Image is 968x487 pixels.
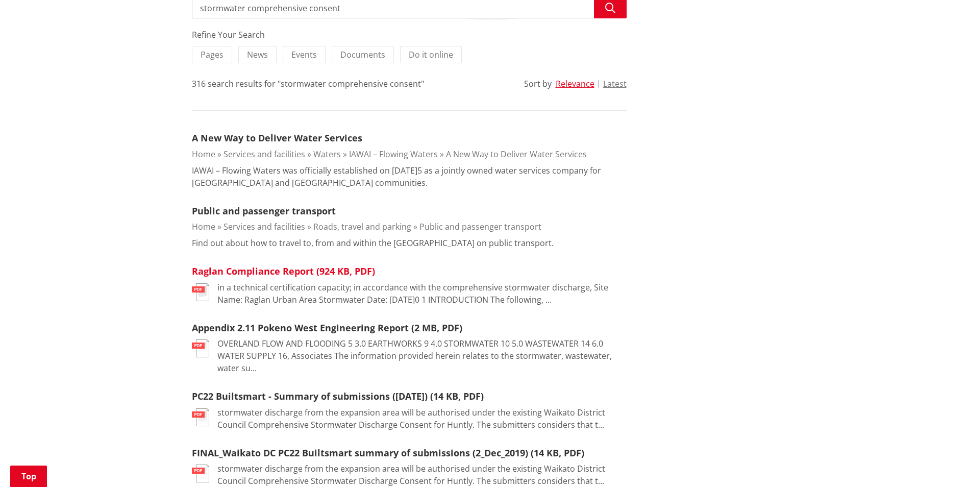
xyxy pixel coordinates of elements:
p: Find out about how to travel to, from and within the [GEOGRAPHIC_DATA] on public transport. [192,237,554,249]
p: IAWAI – Flowing Waters was officially established on [DATE]5 as a jointly owned water services co... [192,164,627,189]
p: stormwater discharge from the expansion area will be authorised under the existing Waikato Distri... [217,462,627,487]
p: in a technical certification capacity; in accordance with the comprehensive stormwater discharge,... [217,281,627,306]
a: PC22 Builtsmart - Summary of submissions ([DATE]) (14 KB, PDF) [192,390,484,402]
p: OVERLAND FLOW AND FLOODING 5 3.0 EARTHWORKS 9 4.0 STORMWATER 10 5.0 WASTEWATER 14 6.0 WATER SUPPL... [217,337,627,374]
a: Appendix 2.11 Pokeno West Engineering Report (2 MB, PDF) [192,322,462,334]
a: IAWAI – Flowing Waters [349,149,438,160]
img: document-pdf.svg [192,465,209,482]
a: Home [192,221,215,232]
a: A New Way to Deliver Water Services [446,149,587,160]
img: document-pdf.svg [192,408,209,426]
div: 316 search results for "stormwater comprehensive consent" [192,78,424,90]
div: Refine Your Search [192,29,627,41]
div: Sort by [524,78,552,90]
button: Relevance [556,79,594,88]
span: Do it online [409,49,453,60]
a: Roads, travel and parking [313,221,411,232]
a: A New Way to Deliver Water Services [192,132,362,144]
img: document-pdf.svg [192,339,209,357]
img: document-pdf.svg [192,283,209,301]
a: Services and facilities [224,149,305,160]
a: Waters [313,149,341,160]
a: Top [10,466,47,487]
span: Events [291,49,317,60]
a: Public and passenger transport [419,221,541,232]
a: Raglan Compliance Report (924 KB, PDF) [192,265,375,277]
a: FINAL_Waikato DC PC22 Builtsmart summary of submissions (2_Dec_2019) (14 KB, PDF) [192,447,584,459]
span: News [247,49,268,60]
span: Documents [340,49,385,60]
a: Home [192,149,215,160]
a: Public and passenger transport [192,205,336,217]
a: Services and facilities [224,221,305,232]
span: Pages [201,49,224,60]
button: Latest [603,79,627,88]
iframe: Messenger Launcher [921,444,958,481]
p: stormwater discharge from the expansion area will be authorised under the existing Waikato Distri... [217,406,627,431]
